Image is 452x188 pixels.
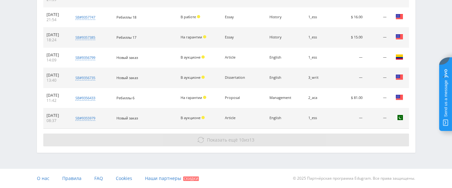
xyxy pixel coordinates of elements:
img: usa.png [396,33,403,41]
span: Правила [62,175,81,181]
div: Dissertation [225,76,254,80]
div: sb#9356735 [75,75,95,80]
div: 18:24 [47,37,66,43]
div: Article [225,55,254,60]
span: Ребиллы 18 [116,15,136,20]
div: sb#9357385 [75,35,95,40]
div: 1_ess [308,15,328,19]
span: Скидки [183,176,199,181]
span: В работе [181,14,196,19]
span: Новый заказ [116,55,138,60]
div: 08:37 [47,118,66,123]
div: 3_writ [308,76,328,80]
img: usa.png [396,73,403,81]
span: из [207,137,254,143]
td: $ 16.00 [332,7,366,28]
div: © 2025 Партнёрская программа Edugram. Все права защищены. [229,169,415,188]
img: col.png [396,53,403,61]
div: Proposal [225,96,254,100]
span: Ребиллы 6 [116,95,134,100]
div: [DATE] [47,73,66,78]
td: $ 81.00 [332,88,366,108]
div: [DATE] [47,93,66,98]
span: Холд [203,35,206,38]
div: [DATE] [47,113,66,118]
span: Новый заказ [116,116,138,120]
a: Cookies [116,169,132,188]
td: — [332,48,366,68]
div: English [269,55,298,60]
a: Правила [62,169,81,188]
td: — [366,88,389,108]
div: 1_ess [308,116,328,120]
span: Ребиллы 17 [116,35,136,40]
div: 1_ess [308,55,328,60]
span: Холд [203,96,206,99]
div: Essay [225,15,254,19]
div: 14:09 [47,58,66,63]
div: [DATE] [47,12,66,17]
div: 13:40 [47,78,66,83]
span: Новый заказ [116,75,138,80]
button: Показать ещё 10из13 [43,134,409,146]
div: History [269,15,298,19]
td: — [366,68,389,88]
span: Показать ещё [207,137,238,143]
a: Наши партнеры Скидки [145,169,199,188]
img: usa.png [396,13,403,20]
td: — [366,7,389,28]
span: Холд [201,76,205,79]
span: Холд [197,15,200,18]
td: — [332,108,366,128]
div: Essay [225,35,254,39]
div: sb#9357747 [75,15,95,20]
td: — [332,68,366,88]
div: [DATE] [47,32,66,37]
a: FAQ [94,169,103,188]
div: 11:42 [47,98,66,103]
div: sb#9356799 [75,55,95,60]
div: English [269,76,298,80]
span: В аукционе [181,75,200,80]
div: 1_ess [308,35,328,39]
div: [DATE] [47,53,66,58]
div: 21:54 [47,17,66,22]
span: В аукционе [181,55,200,60]
img: usa.png [396,94,403,101]
td: — [366,28,389,48]
span: О нас [37,175,49,181]
div: History [269,35,298,39]
span: 10 [239,137,244,143]
span: Cookies [116,175,132,181]
div: 2_aca [308,96,328,100]
div: sb#9355979 [75,116,95,121]
div: Article [225,116,254,120]
div: sb#9356433 [75,95,95,101]
span: 13 [249,137,254,143]
td: $ 15.00 [332,28,366,48]
div: Management [269,96,298,100]
span: На гарантии [181,35,202,39]
span: Холд [201,55,205,59]
span: На гарантии [181,95,202,100]
td: — [366,48,389,68]
span: Наши партнеры [145,175,181,181]
div: English [269,116,298,120]
img: pak.png [396,114,403,121]
span: В аукционе [181,115,200,120]
span: FAQ [94,175,103,181]
a: О нас [37,169,49,188]
span: Холд [201,116,205,119]
td: — [366,108,389,128]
